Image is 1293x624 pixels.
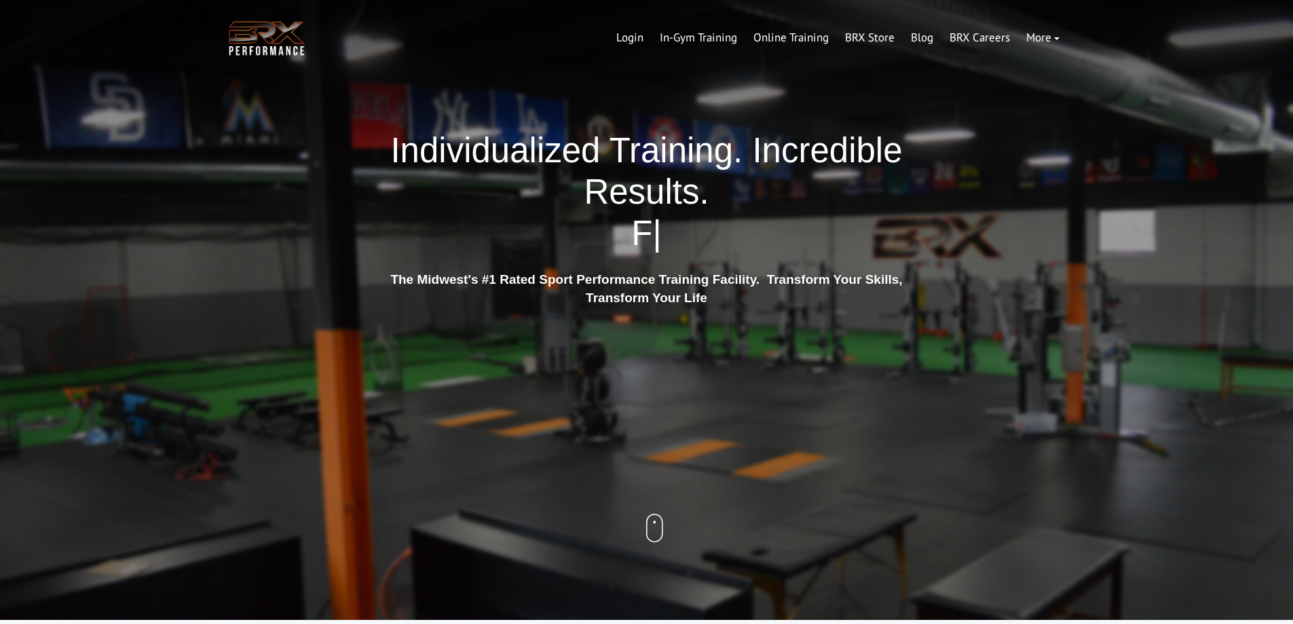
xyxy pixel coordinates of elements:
[226,18,307,59] img: BRX Transparent Logo-2
[631,214,652,253] span: F
[1018,22,1068,54] a: More
[745,22,837,54] a: Online Training
[386,130,908,255] h1: Individualized Training. Incredible Results.
[652,214,661,253] span: |
[608,22,652,54] a: Login
[941,22,1018,54] a: BRX Careers
[837,22,903,54] a: BRX Store
[608,22,1068,54] div: Navigation Menu
[390,272,902,305] strong: The Midwest's #1 Rated Sport Performance Training Facility. Transform Your Skills, Transform Your...
[652,22,745,54] a: In-Gym Training
[903,22,941,54] a: Blog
